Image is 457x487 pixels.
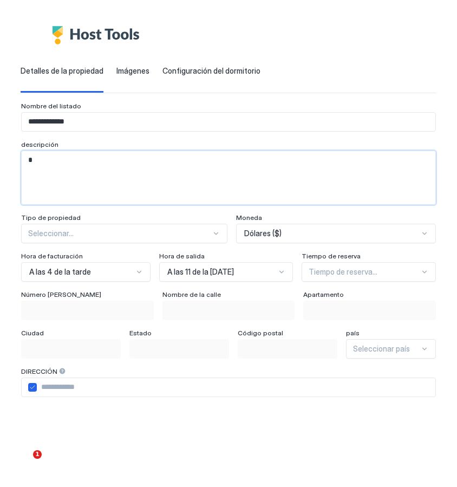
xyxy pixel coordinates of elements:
span: Nombre de la calle [162,290,221,298]
input: Campo de entrada [238,340,337,358]
input: Campo de entrada [22,340,120,358]
iframe: Intercomunicador chat en vivo [11,450,37,476]
input: Campo de entrada [304,301,435,320]
span: descripción [21,140,58,148]
span: Estado [129,329,152,337]
input: Campo de entrada [22,113,435,131]
span: Hora de salida [159,252,205,260]
span: Configuración del dormitorio [162,66,260,76]
span: Código postal [238,329,283,337]
span: Tiempo de reserva [302,252,361,260]
input: Campo de entrada [22,301,153,320]
span: Tipo de propiedad [21,213,81,222]
div: Logotipo de Host Tools [52,26,145,44]
textarea: Campo de entrada [22,151,435,204]
span: Ciudad [21,329,44,337]
span: Nombre del listado [21,102,81,110]
span: Dólares ($) [244,229,282,238]
span: Moneda [236,213,262,222]
span: DIRECCIÓN [21,367,57,375]
span: Imágenes [116,66,149,76]
span: A las 11 de la [DATE] [167,267,234,277]
span: Hora de facturación [21,252,83,260]
div: Dirección de Airbnb [28,383,37,392]
input: Campo de entrada [37,378,435,397]
span: Apartamento [303,290,344,298]
input: Campo de entrada [130,340,228,358]
span: 1 [33,450,42,459]
span: Número [PERSON_NAME] [21,290,101,298]
span: A las 4 de la tarde [29,267,91,277]
input: Campo de entrada [163,301,295,320]
span: país [346,329,360,337]
span: Detalles de la propiedad [21,66,103,76]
